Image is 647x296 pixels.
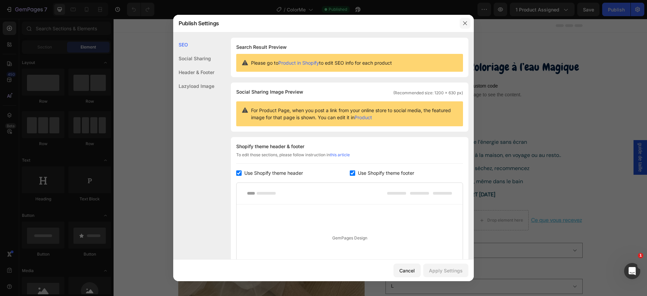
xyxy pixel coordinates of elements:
a: Product in Shopify [278,60,319,66]
h1: ColorMe - Livre de Coloriage à l’eau Magique [272,41,469,56]
span: Social Sharing Image Preview [236,88,303,96]
span: Use Shopify theme header [244,169,303,177]
a: this article [330,152,350,157]
iframe: Intercom live chat [624,263,640,279]
button: Cancel [394,264,421,277]
h1: Search Result Preview [236,43,463,51]
div: Drop element here [374,199,409,204]
strong: Zéro taches [285,159,314,166]
div: Drop element here [308,93,344,99]
div: Apply Settings [429,267,463,274]
legend: Taille [272,247,285,257]
div: Publish Settings [173,14,456,32]
div: Cancel [399,267,415,274]
div: Lazyload Image [173,79,214,93]
div: To edit those sections, please follow instruction in [236,152,463,164]
div: Header & Footer [173,65,214,79]
span: Use Shopify theme footer [358,169,414,177]
legend: Thème [272,211,288,221]
div: Social Sharing [173,52,214,65]
span: 1 [638,253,643,258]
p: — à la maison, en voyage ou au resto.. [285,133,448,140]
span: Custom code [272,63,469,71]
strong: Occupe pendant des heures [285,133,355,140]
div: Shopify theme header & footer [236,142,463,151]
strong: 1 Livre = 1 stylo magique OFFERT [DATE] [285,172,382,179]
div: SEO [173,38,214,52]
button: Apply Settings [423,264,468,277]
span: Publish the page to see the content. [272,72,469,79]
p: — apaise et canalise l’énergie sans écran [285,120,448,127]
span: Ils s’émerveillent. Vous respirez... [273,109,352,116]
span: guide de taille [523,124,530,153]
div: 29,90 [272,86,292,97]
span: Please go to to edit SEO info for each product [251,59,392,66]
a: Product [355,114,372,120]
strong: Réutilisable à l’infini [285,146,334,153]
a: Ce que vous recevez [418,198,468,205]
span: (Recommended size: 1200 x 630 px) [393,90,463,96]
p: — coloriage à l’eau, même dans le bain [285,159,448,166]
span: For Product Page, when you post a link from your online store to social media, the featured image... [251,107,458,121]
strong: Dès 6 mois [285,120,312,127]
div: GemPages Design [237,204,463,272]
p: — coloriez, séchez, recommencez [285,146,448,153]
